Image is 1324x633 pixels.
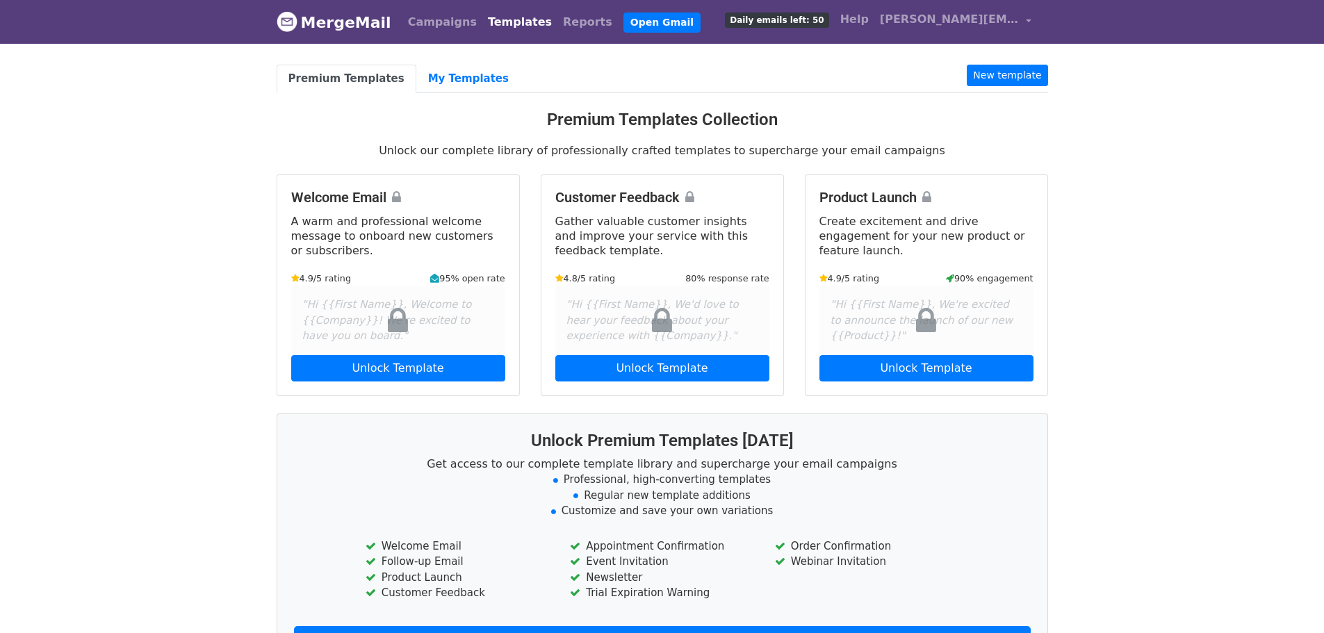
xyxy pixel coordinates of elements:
[555,214,769,258] p: Gather valuable customer insights and improve your service with this feedback template.
[291,189,505,206] h4: Welcome Email
[570,554,753,570] li: Event Invitation
[946,272,1033,285] small: 90% engagement
[570,585,753,601] li: Trial Expiration Warning
[555,272,616,285] small: 4.8/5 rating
[967,65,1047,86] a: New template
[366,554,549,570] li: Follow-up Email
[555,355,769,381] a: Unlock Template
[294,503,1031,519] li: Customize and save your own variations
[819,272,880,285] small: 4.9/5 rating
[277,11,297,32] img: MergeMail logo
[555,189,769,206] h4: Customer Feedback
[557,8,618,36] a: Reports
[555,286,769,355] div: "Hi {{First Name}}, We'd love to hear your feedback about your experience with {{Company}}."
[294,472,1031,488] li: Professional, high-converting templates
[623,13,701,33] a: Open Gmail
[430,272,505,285] small: 95% open rate
[366,570,549,586] li: Product Launch
[291,286,505,355] div: "Hi {{First Name}}, Welcome to {{Company}}! We're excited to have you on board."
[416,65,521,93] a: My Templates
[775,554,958,570] li: Webinar Invitation
[291,214,505,258] p: A warm and professional welcome message to onboard new customers or subscribers.
[874,6,1037,38] a: [PERSON_NAME][EMAIL_ADDRESS][PERSON_NAME][DOMAIN_NAME]
[291,272,352,285] small: 4.9/5 rating
[880,11,1019,28] span: [PERSON_NAME][EMAIL_ADDRESS][PERSON_NAME][DOMAIN_NAME]
[277,8,391,37] a: MergeMail
[402,8,482,36] a: Campaigns
[685,272,769,285] small: 80% response rate
[277,110,1048,130] h3: Premium Templates Collection
[819,189,1033,206] h4: Product Launch
[291,355,505,381] a: Unlock Template
[366,539,549,554] li: Welcome Email
[835,6,874,33] a: Help
[775,539,958,554] li: Order Confirmation
[294,457,1031,471] p: Get access to our complete template library and supercharge your email campaigns
[277,65,416,93] a: Premium Templates
[819,355,1033,381] a: Unlock Template
[725,13,828,28] span: Daily emails left: 50
[366,585,549,601] li: Customer Feedback
[570,539,753,554] li: Appointment Confirmation
[294,488,1031,504] li: Regular new template additions
[570,570,753,586] li: Newsletter
[819,286,1033,355] div: "Hi {{First Name}}, We're excited to announce the launch of our new {{Product}}!"
[277,143,1048,158] p: Unlock our complete library of professionally crafted templates to supercharge your email campaigns
[294,431,1031,451] h3: Unlock Premium Templates [DATE]
[719,6,834,33] a: Daily emails left: 50
[482,8,557,36] a: Templates
[819,214,1033,258] p: Create excitement and drive engagement for your new product or feature launch.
